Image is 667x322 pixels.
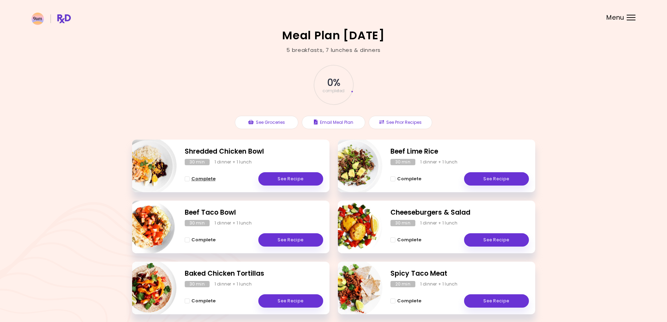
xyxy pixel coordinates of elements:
[185,269,323,279] h2: Baked Chicken Tortillas
[215,220,252,226] div: 1 dinner + 1 lunch
[322,89,345,93] span: completed
[390,147,529,157] h2: Beef Lime Rice
[118,198,177,256] img: Info - Beef Taco Bowl
[191,298,216,304] span: Complete
[191,237,216,243] span: Complete
[282,30,385,41] h2: Meal Plan [DATE]
[185,236,216,244] button: Complete - Beef Taco Bowl
[327,77,340,89] span: 0 %
[369,116,432,129] button: See Prior Recipes
[185,220,210,226] div: 30 min
[302,116,365,129] button: Email Meal Plan
[185,208,323,218] h2: Beef Taco Bowl
[191,176,216,182] span: Complete
[390,220,415,226] div: 30 min
[390,175,421,183] button: Complete - Beef Lime Rice
[215,281,252,287] div: 1 dinner + 1 lunch
[390,281,415,287] div: 20 min
[420,281,458,287] div: 1 dinner + 1 lunch
[118,137,177,195] img: Info - Shredded Chicken Bowl
[390,297,421,305] button: Complete - Spicy Taco Meat
[32,13,71,25] img: RxDiet
[185,297,216,305] button: Complete - Baked Chicken Tortillas
[390,236,421,244] button: Complete - Cheeseburgers & Salad
[420,159,458,165] div: 1 dinner + 1 lunch
[235,116,298,129] button: See Groceries
[397,176,421,182] span: Complete
[324,259,382,317] img: Info - Spicy Taco Meat
[185,159,210,165] div: 30 min
[185,147,323,157] h2: Shredded Chicken Bowl
[258,172,323,186] a: See Recipe - Shredded Chicken Bowl
[606,14,624,21] span: Menu
[118,259,177,317] img: Info - Baked Chicken Tortillas
[185,175,216,183] button: Complete - Shredded Chicken Bowl
[324,198,382,256] img: Info - Cheeseburgers & Salad
[397,237,421,243] span: Complete
[390,159,415,165] div: 30 min
[390,208,529,218] h2: Cheeseburgers & Salad
[185,281,210,287] div: 30 min
[397,298,421,304] span: Complete
[464,233,529,247] a: See Recipe - Cheeseburgers & Salad
[215,159,252,165] div: 1 dinner + 1 lunch
[464,172,529,186] a: See Recipe - Beef Lime Rice
[420,220,458,226] div: 1 dinner + 1 lunch
[258,233,323,247] a: See Recipe - Beef Taco Bowl
[464,294,529,308] a: See Recipe - Spicy Taco Meat
[324,137,382,195] img: Info - Beef Lime Rice
[286,46,381,54] div: 5 breakfasts , 7 lunches & dinners
[258,294,323,308] a: See Recipe - Baked Chicken Tortillas
[390,269,529,279] h2: Spicy Taco Meat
